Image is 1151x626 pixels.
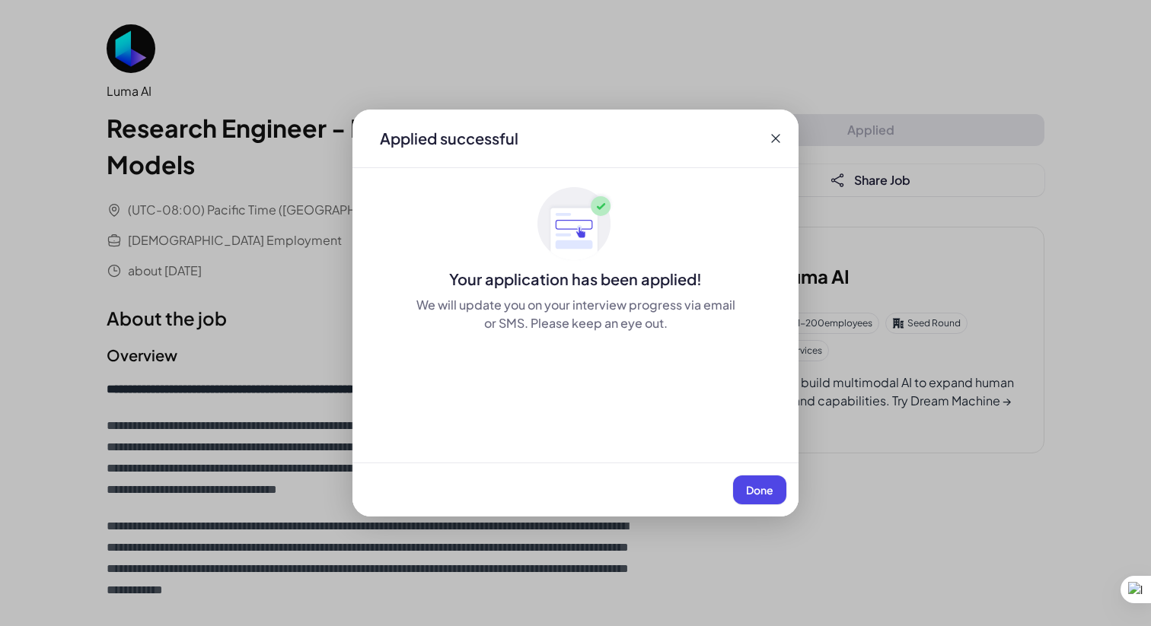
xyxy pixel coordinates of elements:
[733,475,786,504] button: Done
[537,186,614,262] img: ApplyedMaskGroup3.svg
[352,269,799,290] div: Your application has been applied!
[380,128,518,149] div: Applied successful
[746,483,773,497] span: Done
[413,296,738,332] div: We will update you on your interview progress via email or SMS. Please keep an eye out.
